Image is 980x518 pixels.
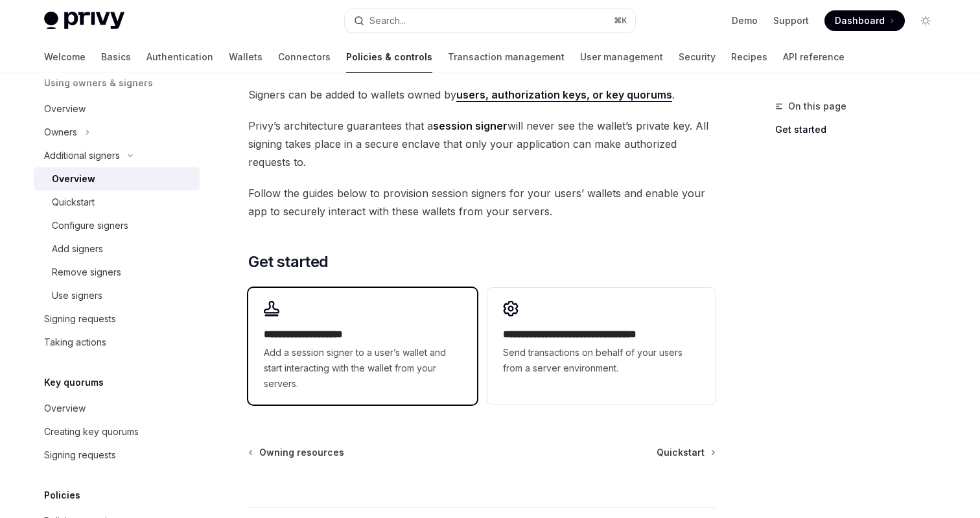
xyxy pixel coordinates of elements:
div: Remove signers [52,265,121,280]
a: Quickstart [657,446,714,459]
button: Search...⌘K [345,9,635,32]
a: Taking actions [34,331,200,354]
a: Security [679,41,716,73]
a: Recipes [731,41,767,73]
a: Signing requests [34,307,200,331]
a: Wallets [229,41,262,73]
div: Quickstart [52,194,95,210]
a: Support [773,14,809,27]
a: Basics [101,41,131,73]
a: Quickstart [34,191,200,214]
span: Privy’s architecture guarantees that a will never see the wallet’s private key. All signing takes... [248,117,716,171]
a: Overview [34,97,200,121]
img: light logo [44,12,124,30]
span: Get started [248,252,328,272]
h5: Key quorums [44,375,104,390]
div: Overview [52,171,95,187]
div: Overview [44,401,86,416]
div: Configure signers [52,218,128,233]
div: Creating key quorums [44,424,139,440]
a: Authentication [146,41,213,73]
a: Demo [732,14,758,27]
a: Owning resources [250,446,344,459]
a: Transaction management [448,41,565,73]
div: Overview [44,101,86,117]
div: Signing requests [44,311,116,327]
div: Additional signers [44,148,120,163]
a: Signing requests [34,443,200,467]
a: Configure signers [34,214,200,237]
span: Quickstart [657,446,705,459]
a: Welcome [44,41,86,73]
button: Toggle dark mode [915,10,936,31]
span: On this page [788,99,846,114]
span: Add a session signer to a user’s wallet and start interacting with the wallet from your servers. [264,345,461,392]
strong: session signer [433,119,507,132]
a: API reference [783,41,845,73]
div: Search... [369,13,406,29]
a: Connectors [278,41,331,73]
div: Signing requests [44,447,116,463]
a: Use signers [34,284,200,307]
a: Get started [775,119,946,140]
a: users, authorization keys, or key quorums [456,88,672,102]
a: **** **** **** *****Add a session signer to a user’s wallet and start interacting with the wallet... [248,288,476,405]
a: Overview [34,167,200,191]
h5: Policies [44,488,80,503]
a: Dashboard [824,10,905,31]
div: Add signers [52,241,103,257]
a: Creating key quorums [34,420,200,443]
span: Dashboard [835,14,885,27]
span: Signers can be added to wallets owned by . [248,86,716,104]
a: Policies & controls [346,41,432,73]
a: Add signers [34,237,200,261]
div: Use signers [52,288,102,303]
span: ⌘ K [614,16,627,26]
a: Overview [34,397,200,420]
span: Follow the guides below to provision session signers for your users’ wallets and enable your app ... [248,184,716,220]
span: Owning resources [259,446,344,459]
span: Send transactions on behalf of your users from a server environment. [503,345,700,376]
div: Taking actions [44,335,106,350]
div: Owners [44,124,77,140]
a: User management [580,41,663,73]
a: Remove signers [34,261,200,284]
